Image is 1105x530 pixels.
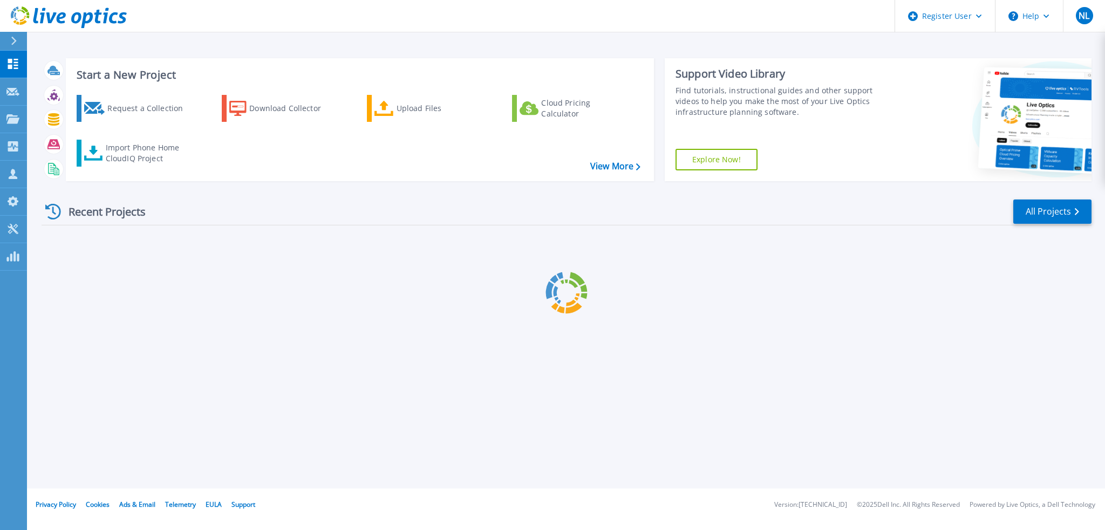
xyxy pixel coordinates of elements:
[397,98,483,119] div: Upload Files
[119,500,155,509] a: Ads & Email
[107,98,194,119] div: Request a Collection
[970,501,1095,508] li: Powered by Live Optics, a Dell Technology
[36,500,76,509] a: Privacy Policy
[1079,11,1089,20] span: NL
[676,149,758,170] a: Explore Now!
[249,98,336,119] div: Download Collector
[367,95,487,122] a: Upload Files
[590,161,640,171] a: View More
[857,501,960,508] li: © 2025 Dell Inc. All Rights Reserved
[77,69,640,81] h3: Start a New Project
[512,95,632,122] a: Cloud Pricing Calculator
[86,500,110,509] a: Cookies
[676,67,894,81] div: Support Video Library
[231,500,255,509] a: Support
[42,198,160,225] div: Recent Projects
[541,98,627,119] div: Cloud Pricing Calculator
[1013,199,1092,224] a: All Projects
[774,501,847,508] li: Version: [TECHNICAL_ID]
[77,95,197,122] a: Request a Collection
[165,500,196,509] a: Telemetry
[222,95,342,122] a: Download Collector
[676,85,894,118] div: Find tutorials, instructional guides and other support videos to help you make the most of your L...
[206,500,222,509] a: EULA
[106,142,190,164] div: Import Phone Home CloudIQ Project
